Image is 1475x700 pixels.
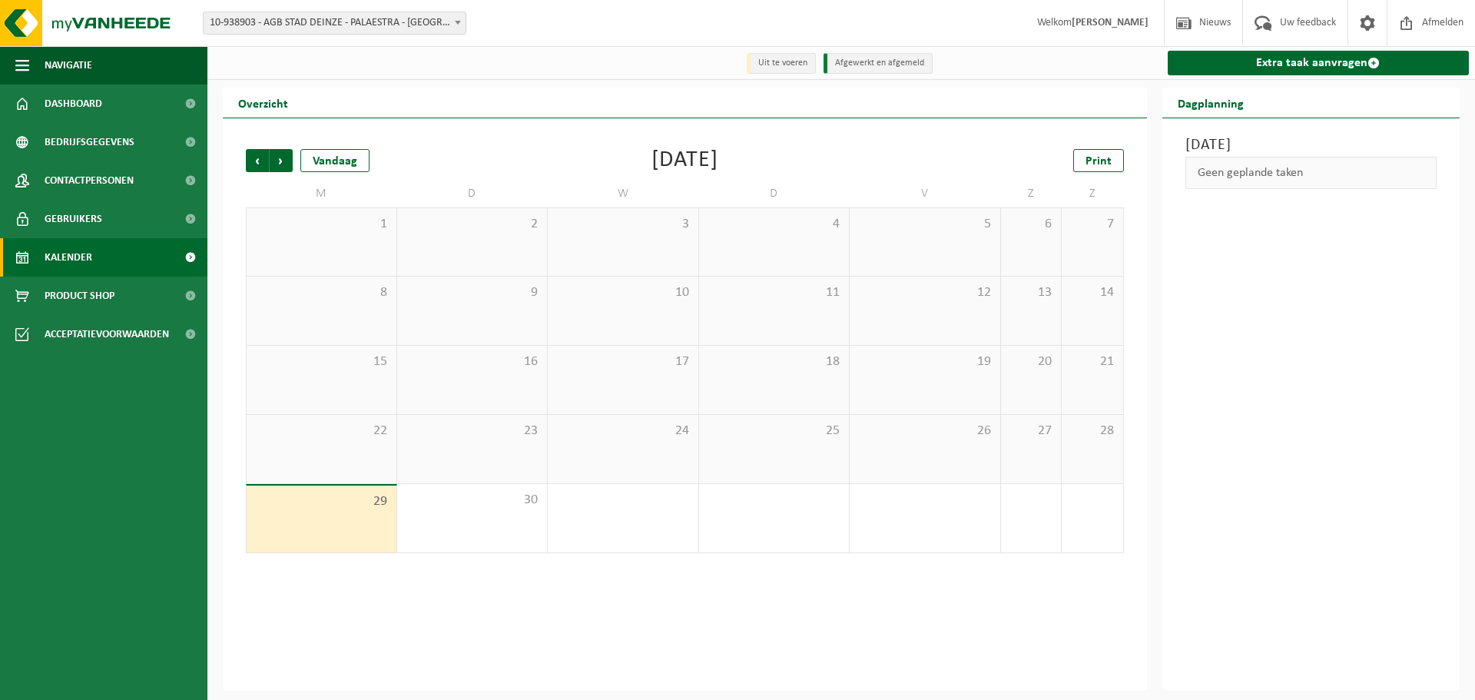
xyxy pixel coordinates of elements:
[857,216,993,233] span: 5
[254,284,389,301] span: 8
[45,85,102,123] span: Dashboard
[857,353,993,370] span: 19
[707,353,842,370] span: 18
[405,492,540,509] span: 30
[254,493,389,510] span: 29
[1086,155,1112,168] span: Print
[1162,88,1259,118] h2: Dagplanning
[850,180,1001,207] td: V
[270,149,293,172] span: Volgende
[555,216,691,233] span: 3
[1069,284,1115,301] span: 14
[1185,134,1437,157] h3: [DATE]
[397,180,549,207] td: D
[45,46,92,85] span: Navigatie
[1185,157,1437,189] div: Geen geplande taken
[1069,216,1115,233] span: 7
[1062,180,1123,207] td: Z
[45,200,102,238] span: Gebruikers
[246,149,269,172] span: Vorige
[204,12,466,34] span: 10-938903 - AGB STAD DEINZE - PALAESTRA - DEINZE
[1009,423,1054,440] span: 27
[45,315,169,353] span: Acceptatievoorwaarden
[300,149,370,172] div: Vandaag
[651,149,718,172] div: [DATE]
[548,180,699,207] td: W
[1069,423,1115,440] span: 28
[707,216,842,233] span: 4
[405,423,540,440] span: 23
[254,216,389,233] span: 1
[203,12,466,35] span: 10-938903 - AGB STAD DEINZE - PALAESTRA - DEINZE
[707,284,842,301] span: 11
[747,53,816,74] li: Uit te voeren
[1009,284,1054,301] span: 13
[1168,51,1470,75] a: Extra taak aanvragen
[1009,216,1054,233] span: 6
[1001,180,1062,207] td: Z
[1069,353,1115,370] span: 21
[45,277,114,315] span: Product Shop
[405,284,540,301] span: 9
[857,423,993,440] span: 26
[555,423,691,440] span: 24
[555,284,691,301] span: 10
[405,216,540,233] span: 2
[824,53,933,74] li: Afgewerkt en afgemeld
[45,238,92,277] span: Kalender
[405,353,540,370] span: 16
[1009,353,1054,370] span: 20
[1072,17,1149,28] strong: [PERSON_NAME]
[1073,149,1124,172] a: Print
[699,180,850,207] td: D
[45,123,134,161] span: Bedrijfsgegevens
[254,423,389,440] span: 22
[555,353,691,370] span: 17
[8,666,257,700] iframe: chat widget
[254,353,389,370] span: 15
[857,284,993,301] span: 12
[707,423,842,440] span: 25
[246,180,397,207] td: M
[45,161,134,200] span: Contactpersonen
[223,88,303,118] h2: Overzicht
